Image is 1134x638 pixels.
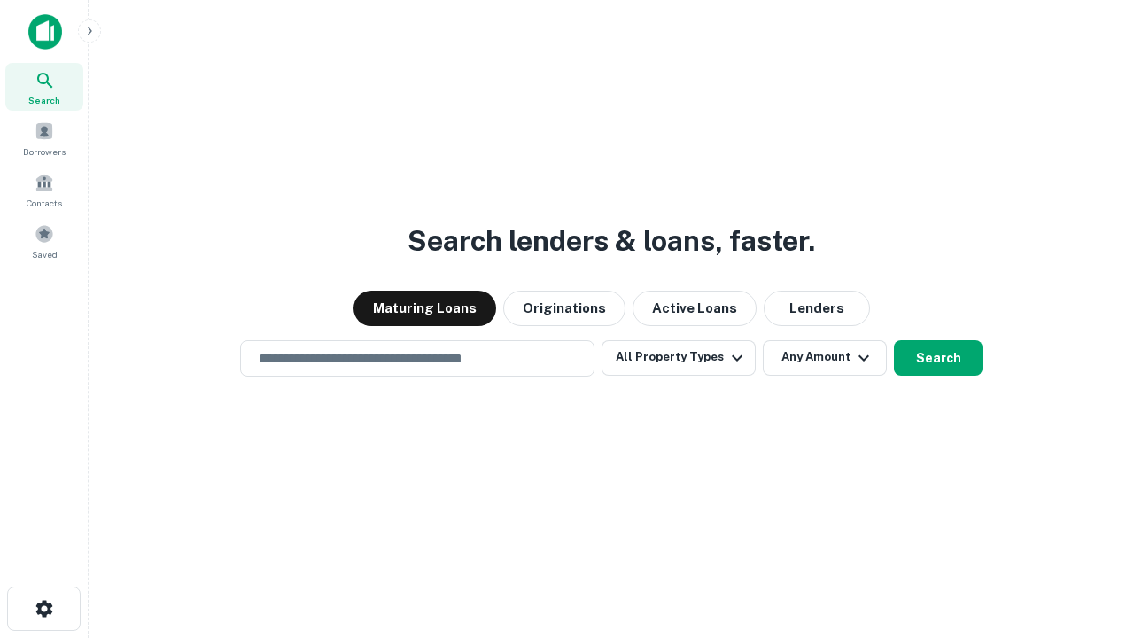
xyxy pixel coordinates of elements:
[503,291,625,326] button: Originations
[353,291,496,326] button: Maturing Loans
[23,144,66,159] span: Borrowers
[764,291,870,326] button: Lenders
[5,114,83,162] a: Borrowers
[1045,496,1134,581] iframe: Chat Widget
[602,340,756,376] button: All Property Types
[408,220,815,262] h3: Search lenders & loans, faster.
[894,340,983,376] button: Search
[27,196,62,210] span: Contacts
[5,166,83,214] a: Contacts
[28,93,60,107] span: Search
[5,217,83,265] a: Saved
[5,63,83,111] a: Search
[763,340,887,376] button: Any Amount
[28,14,62,50] img: capitalize-icon.png
[633,291,757,326] button: Active Loans
[32,247,58,261] span: Saved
